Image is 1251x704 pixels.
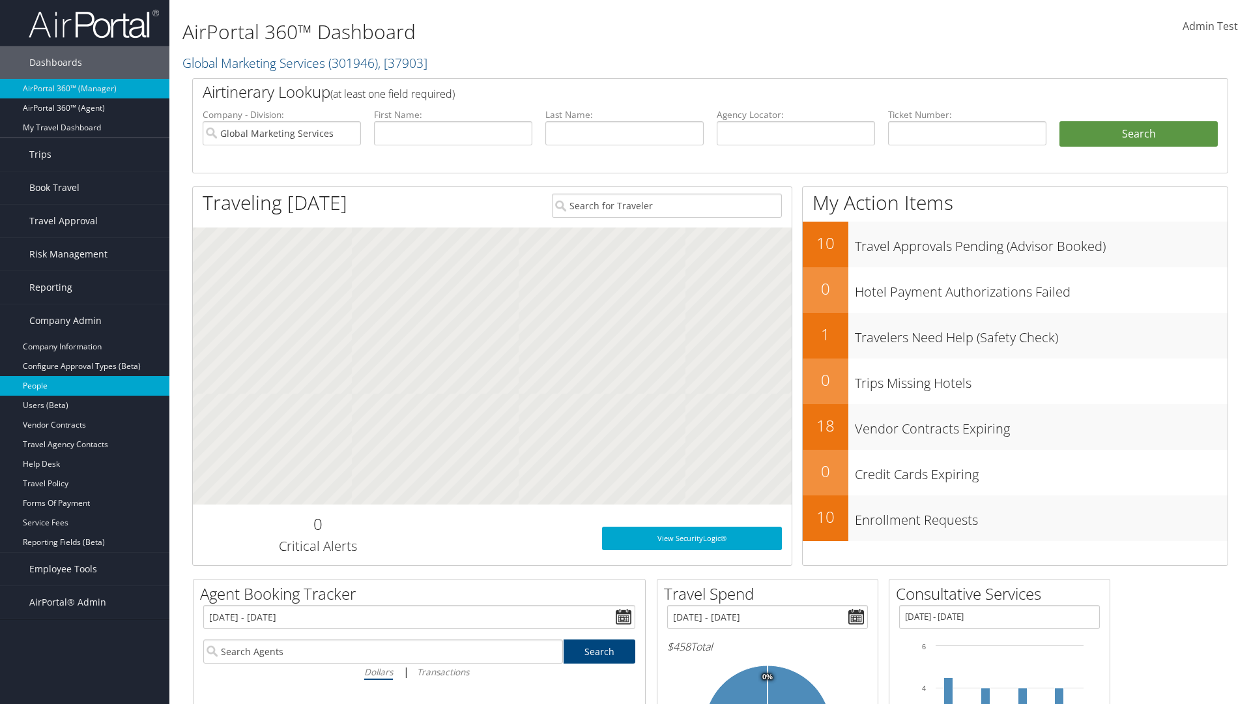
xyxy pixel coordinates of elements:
h2: 18 [803,415,848,437]
tspan: 0% [762,673,773,681]
a: Global Marketing Services [182,54,427,72]
span: Risk Management [29,238,108,271]
h3: Vendor Contracts Expiring [855,413,1228,438]
h2: 0 [803,369,848,391]
span: Dashboards [29,46,82,79]
h3: Critical Alerts [203,537,433,555]
i: Transactions [417,666,469,678]
h2: 10 [803,232,848,254]
a: 0Credit Cards Expiring [803,450,1228,495]
span: Company Admin [29,304,102,337]
h2: Travel Spend [664,583,878,605]
h3: Enrollment Requests [855,505,1228,529]
h2: 1 [803,323,848,345]
a: Search [564,639,636,664]
span: , [ 37903 ] [378,54,427,72]
label: Ticket Number: [888,108,1046,121]
h1: Traveling [DATE] [203,189,347,216]
tspan: 4 [922,684,926,692]
h2: 0 [803,460,848,482]
label: Company - Division: [203,108,361,121]
span: (at least one field required) [330,87,455,101]
label: Agency Locator: [717,108,875,121]
span: $458 [667,639,691,654]
h2: 0 [203,513,433,535]
a: 0Trips Missing Hotels [803,359,1228,404]
h2: Agent Booking Tracker [200,583,645,605]
a: Admin Test [1183,7,1238,47]
h6: Total [667,639,868,654]
i: Dollars [364,666,393,678]
h3: Travelers Need Help (Safety Check) [855,322,1228,347]
h2: 0 [803,278,848,300]
input: Search for Traveler [552,194,782,218]
label: First Name: [374,108,532,121]
span: Trips [29,138,51,171]
tspan: 6 [922,643,926,651]
span: Book Travel [29,171,79,204]
h3: Hotel Payment Authorizations Failed [855,276,1228,301]
span: ( 301946 ) [328,54,378,72]
h2: 10 [803,506,848,528]
a: 1Travelers Need Help (Safety Check) [803,313,1228,359]
h3: Trips Missing Hotels [855,368,1228,392]
h2: Consultative Services [896,583,1110,605]
input: Search Agents [203,639,563,664]
h1: My Action Items [803,189,1228,216]
span: Admin Test [1183,19,1238,33]
h3: Travel Approvals Pending (Advisor Booked) [855,231,1228,256]
h2: Airtinerary Lookup [203,81,1132,103]
span: Employee Tools [29,553,97,585]
a: View SecurityLogic® [602,527,782,550]
img: airportal-logo.png [29,8,159,39]
h1: AirPortal 360™ Dashboard [182,18,886,46]
span: Reporting [29,271,72,304]
label: Last Name: [545,108,704,121]
a: 0Hotel Payment Authorizations Failed [803,267,1228,313]
a: 18Vendor Contracts Expiring [803,404,1228,450]
span: Travel Approval [29,205,98,237]
h3: Credit Cards Expiring [855,459,1228,484]
div: | [203,664,635,680]
a: 10Enrollment Requests [803,495,1228,541]
span: AirPortal® Admin [29,586,106,619]
button: Search [1059,121,1218,147]
a: 10Travel Approvals Pending (Advisor Booked) [803,222,1228,267]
